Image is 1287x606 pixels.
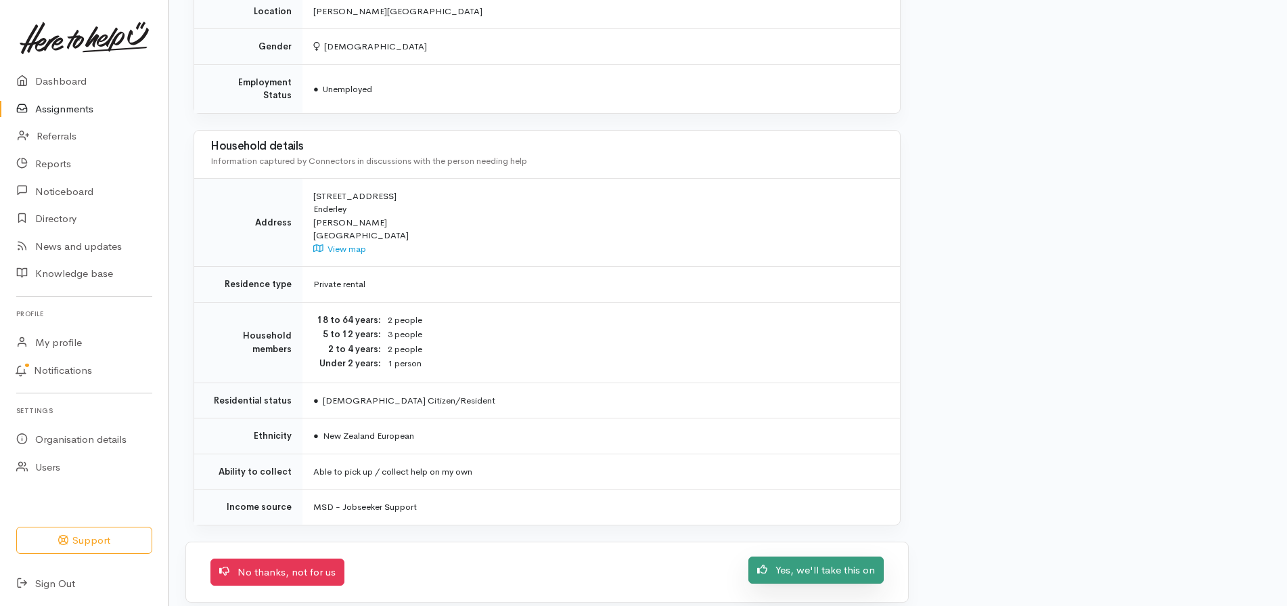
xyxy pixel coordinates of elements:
td: Gender [194,29,302,65]
dd: 3 people [388,328,884,342]
a: No thanks, not for us [210,559,344,586]
td: Ability to collect [194,454,302,490]
td: Address [194,178,302,267]
button: Support [16,527,152,555]
dt: 18 to 64 years [313,313,381,327]
span: ● [313,395,319,406]
span: Unemployed [313,83,372,95]
h3: Household details [210,140,884,153]
dt: 5 to 12 years [313,328,381,341]
h6: Settings [16,402,152,420]
span: [DEMOGRAPHIC_DATA] [313,41,427,52]
dd: 2 people [388,313,884,328]
h6: Profile [16,305,152,323]
td: Ethnicity [194,418,302,454]
a: View map [313,243,366,255]
span: Information captured by Connectors in discussions with the person needing help [210,155,527,167]
span: [DEMOGRAPHIC_DATA] Citizen/Resident [313,395,495,406]
div: [STREET_ADDRESS] Enderley [PERSON_NAME] [GEOGRAPHIC_DATA] [313,190,884,256]
span: New Zealand European [313,430,414,441]
dd: 1 person [388,357,884,371]
dd: 2 people [388,343,884,357]
td: Employment Status [194,64,302,113]
dt: 2 to 4 years [313,343,381,356]
td: Private rental [302,267,900,303]
span: ● [313,430,319,441]
td: Residential status [194,383,302,418]
span: ● [313,83,319,95]
td: Able to pick up / collect help on my own [302,454,900,490]
td: Residence type [194,267,302,303]
td: Household members [194,302,302,383]
a: Yes, we'll take this on [748,557,884,584]
td: MSD - Jobseeker Support [302,490,900,525]
dt: Under 2 years [313,357,381,370]
td: Income source [194,490,302,525]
